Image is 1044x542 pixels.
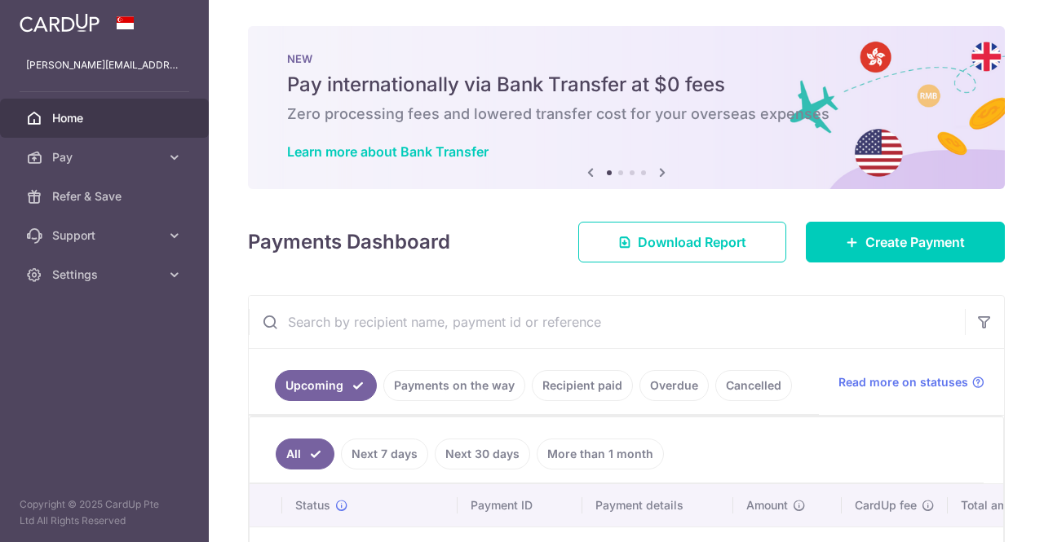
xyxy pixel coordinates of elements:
[855,497,917,513] span: CardUp fee
[248,26,1005,189] img: Bank transfer banner
[865,232,965,252] span: Create Payment
[806,222,1005,262] a: Create Payment
[639,370,709,401] a: Overdue
[52,110,160,126] span: Home
[746,497,788,513] span: Amount
[52,149,160,165] span: Pay
[287,104,966,124] h6: Zero processing fees and lowered transfer cost for your overseas expenses
[537,438,664,469] a: More than 1 month
[435,438,530,469] a: Next 30 days
[383,370,525,401] a: Payments on the way
[287,143,489,160] a: Learn more about Bank Transfer
[287,72,966,98] h5: Pay internationally via Bank Transfer at $0 fees
[458,484,582,527] th: Payment ID
[20,13,100,33] img: CardUp
[275,370,377,401] a: Upcoming
[26,57,183,73] p: [PERSON_NAME][EMAIL_ADDRESS][DOMAIN_NAME]
[248,227,450,257] h4: Payments Dashboard
[52,267,160,283] span: Settings
[838,374,984,390] a: Read more on statuses
[582,484,733,527] th: Payment details
[341,438,428,469] a: Next 7 days
[638,232,746,252] span: Download Report
[532,370,633,401] a: Recipient paid
[838,374,968,390] span: Read more on statuses
[287,52,966,65] p: NEW
[276,438,334,469] a: All
[52,188,160,205] span: Refer & Save
[52,227,160,244] span: Support
[578,222,786,262] a: Download Report
[715,370,792,401] a: Cancelled
[295,497,330,513] span: Status
[249,296,965,348] input: Search by recipient name, payment id or reference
